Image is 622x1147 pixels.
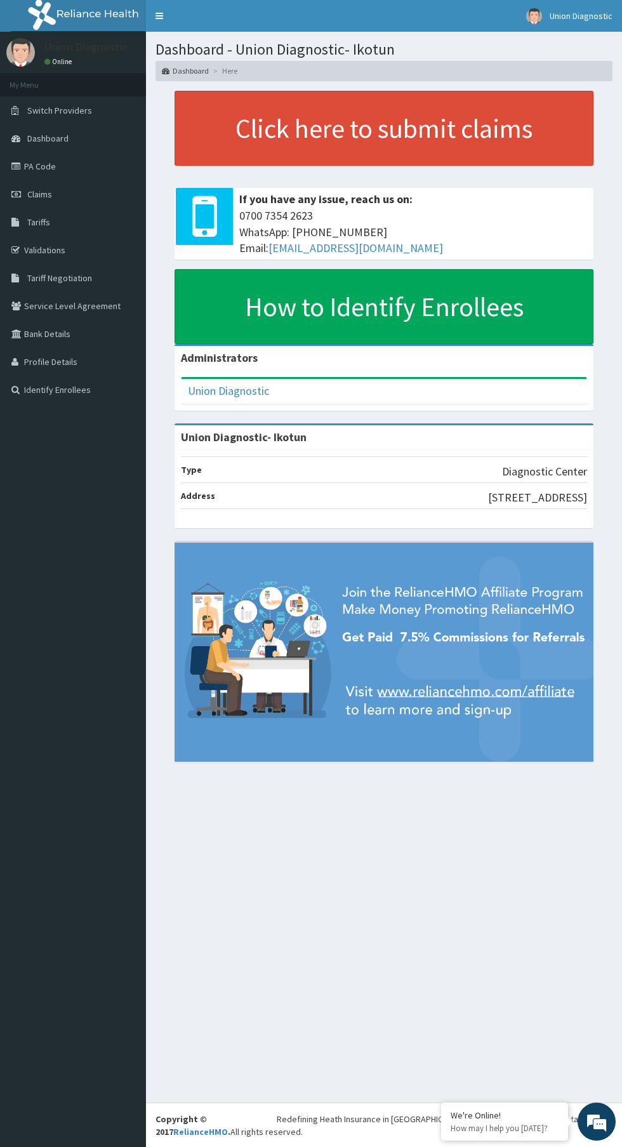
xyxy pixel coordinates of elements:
a: Union Diagnostic [188,383,269,398]
img: User Image [6,38,35,67]
span: 0700 7354 2623 WhatsApp: [PHONE_NUMBER] Email: [239,208,587,256]
span: Dashboard [27,133,69,144]
b: Address [181,490,215,501]
p: How may I help you today? [451,1123,559,1134]
a: Click here to submit claims [175,91,593,166]
li: Here [210,65,237,76]
span: Claims [27,189,52,200]
h1: Dashboard - Union Diagnostic- Ikotun [155,41,612,58]
b: If you have any issue, reach us on: [239,192,413,206]
a: Dashboard [162,65,209,76]
a: How to Identify Enrollees [175,269,593,344]
p: Diagnostic Center [502,463,587,480]
div: We're Online! [451,1110,559,1121]
span: Tariff Negotiation [27,272,92,284]
span: Tariffs [27,216,50,228]
img: provider-team-banner.png [175,543,593,762]
a: Online [44,57,75,66]
b: Type [181,464,202,475]
strong: Copyright © 2017 . [155,1113,230,1137]
b: Administrators [181,350,258,365]
p: [STREET_ADDRESS] [488,489,587,506]
span: Union Diagnostic [550,10,612,22]
span: Switch Providers [27,105,92,116]
strong: Union Diagnostic- Ikotun [181,430,307,444]
a: [EMAIL_ADDRESS][DOMAIN_NAME] [268,241,443,255]
div: Redefining Heath Insurance in [GEOGRAPHIC_DATA] using Telemedicine and Data Science! [277,1113,612,1125]
img: User Image [526,8,542,24]
a: RelianceHMO [173,1126,228,1137]
p: Union Diagnostic [44,41,128,53]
